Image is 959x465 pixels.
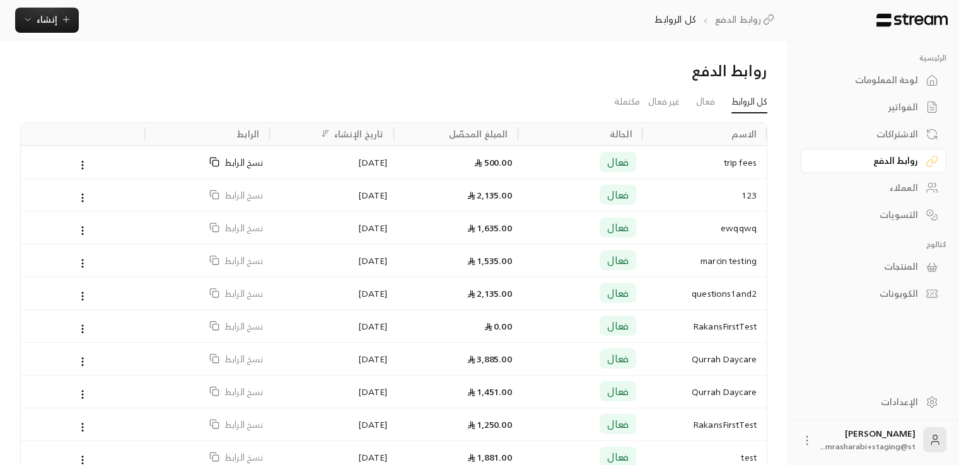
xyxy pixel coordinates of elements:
span: فعال [607,416,629,432]
span: نسخ الرابط [224,343,263,375]
div: روابط الدفع [526,60,767,81]
span: نسخ الرابط [224,408,263,440]
a: العملاء [801,176,946,200]
span: فعال [607,253,629,268]
div: [DATE] [276,179,387,211]
div: لوحة المعلومات [817,74,918,86]
span: فعال [607,318,629,333]
div: تاريخ الإنشاء [334,126,383,142]
a: روابط الدفع [801,149,946,173]
a: غير فعال [648,91,680,113]
a: المنتجات [801,255,946,279]
button: إنشاء [15,8,79,33]
span: نسخ الرابط [224,146,263,178]
div: 1,535.00 [400,244,511,277]
a: كل الروابط [731,91,767,113]
nav: breadcrumb [654,13,779,26]
a: مكتملة [614,91,640,113]
div: الكوبونات [817,287,918,300]
div: العملاء [817,181,918,194]
span: نسخ الرابط [224,244,263,277]
a: فعال [696,91,715,113]
div: ewqqwq [653,212,757,244]
div: 2,135.00 [400,179,511,211]
span: فعال [607,285,629,301]
div: المنتجات [817,260,918,273]
span: فعال [607,187,629,202]
a: الفواتير [801,95,946,120]
div: الفواتير [817,101,918,113]
div: [DATE] [276,343,387,375]
span: نسخ الرابط [224,212,263,244]
div: 0.00 [400,310,511,342]
div: [DATE] [276,376,387,408]
span: فعال [607,449,629,464]
a: روابط الدفع [715,13,779,26]
div: 123 [653,179,757,211]
div: [DATE] [276,277,387,309]
div: الحالة [610,126,632,142]
span: فعال [607,351,629,366]
span: نسخ الرابط [224,310,263,342]
div: RakansFirstTest [653,408,757,440]
span: فعال [607,220,629,235]
div: 500.00 [400,146,511,178]
div: 2,135.00 [400,277,511,309]
div: [DATE] [276,212,387,244]
div: المبلغ المحصّل [449,126,508,142]
div: 1,451.00 [400,376,511,408]
div: [DATE] [276,146,387,178]
div: Qurrah Daycare [653,343,757,375]
span: فعال [607,384,629,399]
div: [DATE] [276,244,387,277]
div: الاسم [731,126,757,142]
span: فعال [607,154,629,169]
p: كل الروابط [654,13,695,26]
div: 1,635.00 [400,212,511,244]
a: الإعدادات [801,389,946,414]
div: 3,885.00 [400,343,511,375]
img: Logo [875,13,949,27]
span: نسخ الرابط [224,277,263,309]
div: marcin testing [653,244,757,277]
a: لوحة المعلومات [801,68,946,93]
p: الرئيسية [801,53,946,63]
div: Qurrah Daycare [653,376,757,408]
div: الإعدادات [817,396,918,408]
div: 1,250.00 [400,408,511,440]
div: روابط الدفع [817,154,918,167]
div: RakansFirstTest [653,310,757,342]
span: نسخ الرابط [224,179,263,211]
div: [DATE] [276,310,387,342]
div: [PERSON_NAME] [821,427,915,452]
div: questions1and2 [653,277,757,309]
button: Sort [318,126,333,141]
a: التسويات [801,202,946,227]
div: trip fees [653,146,757,178]
span: mrasharabi+staging@st... [821,440,915,453]
div: [DATE] [276,408,387,440]
span: إنشاء [37,11,57,27]
div: الرابط [236,126,259,142]
p: كتالوج [801,239,946,250]
span: نسخ الرابط [224,376,263,408]
a: الكوبونات [801,282,946,306]
div: الاشتراكات [817,128,918,141]
div: التسويات [817,209,918,221]
a: الاشتراكات [801,122,946,146]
